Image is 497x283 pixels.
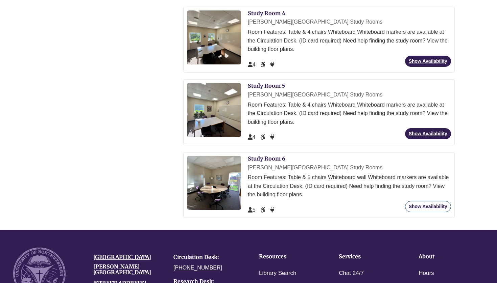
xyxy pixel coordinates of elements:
div: [PERSON_NAME][GEOGRAPHIC_DATA] Study Rooms [248,18,451,26]
a: Study Room 4 [248,10,285,17]
a: [PHONE_NUMBER] [173,265,222,271]
a: Show Availability [405,201,451,212]
span: The capacity of this space [248,207,256,213]
a: Study Room 6 [248,155,285,162]
span: Accessible Seat/Space [260,207,266,213]
a: Library Search [259,268,297,278]
h4: Resources [259,254,318,260]
img: Study Room 5 [187,83,241,137]
a: [GEOGRAPHIC_DATA] [93,254,151,260]
img: Study Room 4 [187,10,241,64]
span: Accessible Seat/Space [260,62,266,67]
h4: Services [339,254,398,260]
h4: About [419,254,477,260]
div: Room Features: Table & 4 chairs Whiteboard Whiteboard markers are available at the Circulation De... [248,28,451,54]
a: Hours [419,268,434,278]
span: Power Available [270,134,274,140]
span: Power Available [270,207,274,213]
div: Room Features: Table & 4 chairs Whiteboard Whiteboard markers are available at the Circulation De... [248,101,451,126]
a: Chat 24/7 [339,268,364,278]
a: Study Room 5 [248,82,285,89]
div: [PERSON_NAME][GEOGRAPHIC_DATA] Study Rooms [248,90,451,99]
a: Show Availability [405,56,451,67]
div: Room Features: Table & 5 chairs Whiteboard wall Whiteboard markers are available at the Circulati... [248,173,451,199]
img: Study Room 6 [187,156,241,210]
span: The capacity of this space [248,134,256,140]
h4: Circulation Desk: [173,254,243,260]
span: Accessible Seat/Space [260,134,266,140]
span: The capacity of this space [248,62,256,67]
div: [PERSON_NAME][GEOGRAPHIC_DATA] Study Rooms [248,163,451,172]
a: Show Availability [405,128,451,139]
span: Power Available [270,62,274,67]
h4: [PERSON_NAME][GEOGRAPHIC_DATA] [93,264,163,276]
